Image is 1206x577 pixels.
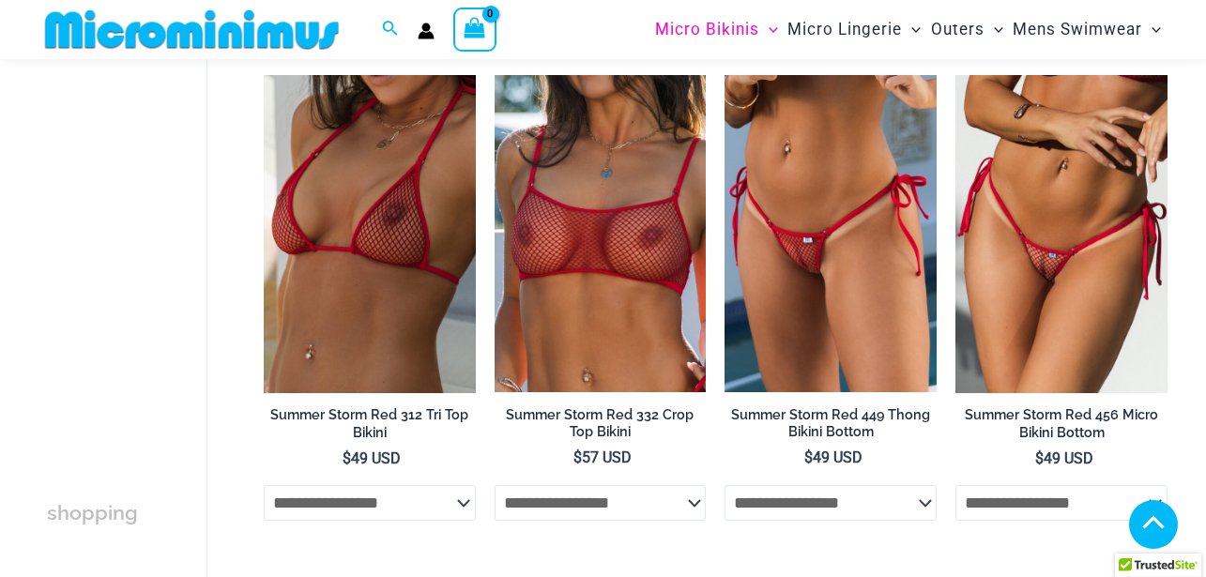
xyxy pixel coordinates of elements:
h2: Summer Storm Red 449 Thong Bikini Bottom [725,406,937,441]
a: Summer Storm Red 312 Tri Top Bikini [264,406,476,448]
bdi: 49 USD [1035,449,1093,467]
a: Search icon link [382,18,399,41]
h2: Summer Storm Red 332 Crop Top Bikini [495,406,707,441]
img: Summer Storm Red 449 Thong 01 [725,75,937,392]
a: Mens SwimwearMenu ToggleMenu Toggle [1008,6,1166,53]
span: $ [573,448,582,466]
iframe: TrustedSite Certified [47,63,216,438]
span: $ [343,449,351,467]
span: Menu Toggle [985,6,1003,53]
span: $ [804,448,813,466]
img: Summer Storm Red 332 Crop Top 01 [495,75,707,392]
img: MM SHOP LOGO FLAT [38,8,346,51]
span: Micro Lingerie [787,6,902,53]
nav: Site Navigation [648,3,1168,56]
bdi: 49 USD [343,449,401,467]
a: Summer Storm Red 449 Thong 01Summer Storm Red 449 Thong 03Summer Storm Red 449 Thong 03 [725,75,937,392]
span: Outers [931,6,985,53]
bdi: 57 USD [573,448,632,466]
a: Summer Storm Red 456 Micro 02Summer Storm Red 456 Micro 03Summer Storm Red 456 Micro 03 [955,75,1168,393]
span: shopping [47,501,138,524]
bdi: 49 USD [804,448,863,466]
a: Summer Storm Red 449 Thong Bikini Bottom [725,406,937,448]
a: Summer Storm Red 312 Tri Top 01Summer Storm Red 312 Tri Top 449 Thong 04Summer Storm Red 312 Tri ... [264,75,476,393]
a: Account icon link [418,23,435,39]
img: Summer Storm Red 456 Micro 02 [955,75,1168,393]
span: Micro Bikinis [655,6,759,53]
a: Micro LingerieMenu ToggleMenu Toggle [783,6,925,53]
span: $ [1035,449,1044,467]
h2: Summer Storm Red 312 Tri Top Bikini [264,406,476,441]
a: Summer Storm Red 332 Crop Top 01Summer Storm Red 332 Crop Top 449 Thong 03Summer Storm Red 332 Cr... [495,75,707,392]
img: Summer Storm Red 312 Tri Top 01 [264,75,476,393]
a: Summer Storm Red 456 Micro Bikini Bottom [955,406,1168,448]
span: Menu Toggle [759,6,778,53]
a: Summer Storm Red 332 Crop Top Bikini [495,406,707,448]
span: Menu Toggle [902,6,921,53]
span: Menu Toggle [1142,6,1161,53]
a: OutersMenu ToggleMenu Toggle [926,6,1008,53]
h2: Summer Storm Red 456 Micro Bikini Bottom [955,406,1168,441]
a: View Shopping Cart, empty [453,8,496,51]
a: Micro BikinisMenu ToggleMenu Toggle [650,6,783,53]
span: Mens Swimwear [1013,6,1142,53]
